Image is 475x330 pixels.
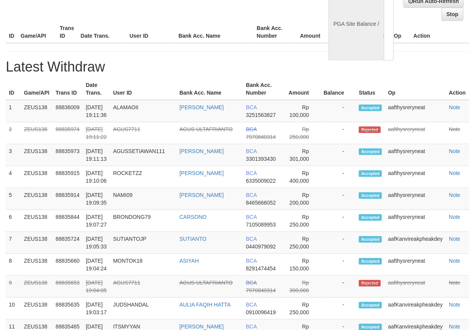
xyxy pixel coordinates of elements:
[83,100,110,122] td: [DATE] 19:11:36
[385,166,446,188] td: aafthysreryneat
[246,265,276,272] span: 8291474454
[385,254,446,276] td: aafthysreryneat
[110,122,177,144] td: AGUS7711
[246,200,276,206] span: 8465666052
[83,144,110,166] td: [DATE] 19:11:13
[53,100,83,122] td: 88836009
[78,21,127,43] th: Date Trans.
[110,254,177,276] td: MONTOK18
[180,258,199,264] a: ASIYAH
[83,254,110,276] td: [DATE] 19:04:24
[246,222,276,228] span: 7105089953
[21,232,52,254] td: ZEUS138
[321,254,356,276] td: -
[21,210,52,232] td: ZEUS138
[359,258,382,265] span: Accepted
[180,214,207,220] a: CARSONO
[246,104,257,110] span: BCA
[53,298,83,320] td: 88835635
[53,188,83,210] td: 88835914
[57,21,77,43] th: Trans ID
[21,254,52,276] td: ZEUS138
[449,214,461,220] a: Note
[293,21,332,43] th: Amount
[449,170,461,176] a: Note
[246,323,257,330] span: BCA
[53,166,83,188] td: 88835915
[53,78,83,100] th: Trans ID
[180,192,224,198] a: [PERSON_NAME]
[21,144,52,166] td: ZEUS138
[110,276,177,298] td: AGUS7711
[279,298,320,320] td: Rp 250,000
[180,148,224,154] a: [PERSON_NAME]
[359,236,382,243] span: Accepted
[83,188,110,210] td: [DATE] 19:09:35
[21,298,52,320] td: ZEUS138
[449,280,461,286] a: Note
[356,78,385,100] th: Status
[246,148,257,154] span: BCA
[410,21,469,43] th: Action
[449,302,461,308] a: Note
[53,122,83,144] td: 88835974
[279,188,320,210] td: Rp 200,000
[110,100,177,122] td: ALAMAOII
[359,192,382,199] span: Accepted
[6,232,21,254] td: 7
[449,192,461,198] a: Note
[254,21,293,43] th: Bank Acc. Number
[385,100,446,122] td: aafthysreryneat
[246,302,257,308] span: BCA
[385,210,446,232] td: aafthysreryneat
[321,232,356,254] td: -
[446,78,470,100] th: Action
[279,100,320,122] td: Rp 100,000
[83,298,110,320] td: [DATE] 19:03:17
[321,78,356,100] th: Balance
[321,166,356,188] td: -
[246,192,257,198] span: BCA
[83,166,110,188] td: [DATE] 19:10:06
[359,214,382,221] span: Accepted
[6,298,21,320] td: 10
[246,258,257,264] span: BCA
[385,298,446,320] td: aafKanvireakpheakdey
[110,166,177,188] td: ROCKETZZ
[21,78,52,100] th: Game/API
[83,78,110,100] th: Date Trans.
[180,126,233,132] a: AGUS ULTAFRIANTO
[246,126,257,132] span: BCA
[180,323,224,330] a: [PERSON_NAME]
[177,78,243,100] th: Bank Acc. Name
[53,254,83,276] td: 88835660
[449,148,461,154] a: Note
[279,78,320,100] th: Amount
[53,276,83,298] td: 88835653
[385,232,446,254] td: aafKanvireakpheakdey
[246,156,276,162] span: 3301393430
[449,258,461,264] a: Note
[279,166,320,188] td: Rp 400,000
[21,166,52,188] td: ZEUS138
[359,105,382,111] span: Accepted
[246,134,276,140] span: 7970840314
[110,78,177,100] th: User ID
[385,188,446,210] td: aafthysreryneat
[53,232,83,254] td: 88835724
[180,280,233,286] a: AGUS ULTAFRIANTO
[83,276,110,298] td: [DATE] 19:04:05
[243,78,279,100] th: Bank Acc. Number
[53,210,83,232] td: 88835844
[391,21,410,43] th: Op
[180,302,231,308] a: AULIA FAQIH HATTA
[449,104,461,110] a: Note
[449,323,461,330] a: Note
[6,166,21,188] td: 4
[21,100,52,122] td: ZEUS138
[21,276,52,298] td: ZEUS138
[359,148,382,155] span: Accepted
[180,170,224,176] a: [PERSON_NAME]
[83,122,110,144] td: [DATE] 19:11:22
[279,276,320,298] td: Rp 300,000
